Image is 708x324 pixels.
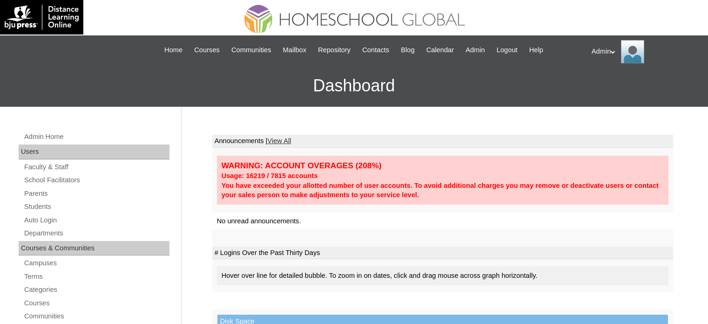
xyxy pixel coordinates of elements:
span: Repository [318,45,351,55]
span: Mailbox [283,45,307,55]
td: # Logins Over the Past Thirty Days [212,247,673,260]
a: Mailbox [278,45,311,55]
img: logo-white.png [5,5,79,30]
td: Announcements | [212,135,673,148]
div: Hover over line for detailed bubble. To zoom in on dates, click and drag mouse across graph horiz... [217,266,668,285]
a: Communities [23,310,169,322]
a: Students [23,201,169,213]
a: Departments [23,227,169,239]
a: Parents [23,188,169,200]
strong: Usage: 16219 / 7815 accounts [222,172,318,179]
span: Courses [194,45,220,55]
div: Users [19,145,169,159]
a: Auto Login [23,214,169,226]
span: Calendar [426,45,454,55]
img: Admin Homeschool Global [621,40,644,63]
a: Blog [396,45,419,55]
span: Admin [465,45,485,55]
span: Help [529,45,543,55]
a: Courses [23,297,169,309]
a: Calendar [422,45,459,55]
a: Home [160,45,187,55]
h3: Dashboard [5,65,703,107]
span: Communities [231,45,271,55]
a: Admin [461,45,490,55]
a: Communities [227,45,276,55]
a: Categories [23,284,169,296]
a: Logout [492,45,522,55]
a: Help [525,45,548,55]
a: Contacts [357,45,394,55]
div: Courses & Communities [19,241,169,256]
a: School Facilitators [23,174,169,186]
span: Logout [497,45,518,55]
a: Repository [313,45,355,55]
div: You have exceeded your allotted number of user accounts. To avoid additional charges you may remo... [222,181,664,200]
td: No unread announcements. [212,213,673,230]
div: Admin [592,40,699,63]
div: WARNING: ACCOUNT OVERAGES (208%) [222,160,664,171]
span: Contacts [362,45,389,55]
a: View All [267,137,291,145]
a: Admin Home [23,131,169,143]
a: Campuses [23,257,169,269]
span: Blog [401,45,414,55]
a: Faculty & Staff [23,161,169,173]
a: Terms [23,271,169,283]
span: Home [164,45,182,55]
a: Courses [189,45,224,55]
